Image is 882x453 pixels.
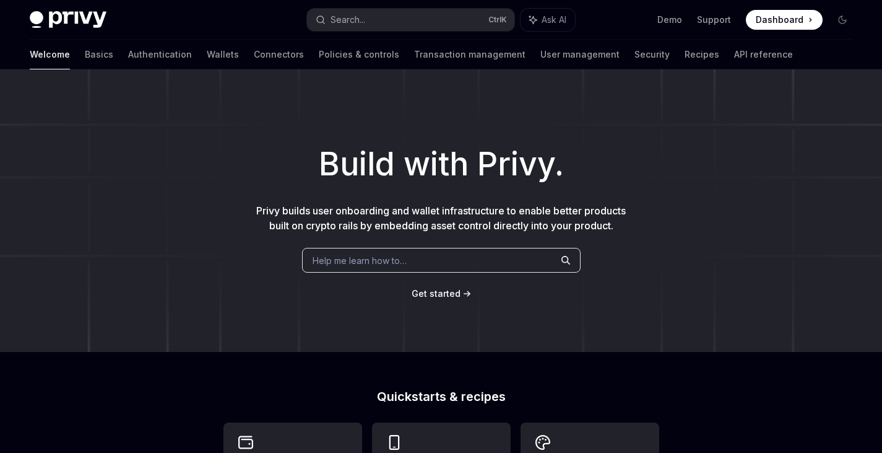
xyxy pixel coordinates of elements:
a: User management [540,40,620,69]
a: Support [697,14,731,26]
a: Get started [412,288,460,300]
a: Recipes [685,40,719,69]
a: Security [634,40,670,69]
button: Ask AI [521,9,575,31]
span: Ctrl K [488,15,507,25]
button: Search...CtrlK [307,9,514,31]
a: Welcome [30,40,70,69]
span: Ask AI [542,14,566,26]
span: Dashboard [756,14,803,26]
a: Basics [85,40,113,69]
a: API reference [734,40,793,69]
span: Help me learn how to… [313,254,407,267]
span: Privy builds user onboarding and wallet infrastructure to enable better products built on crypto ... [256,205,626,232]
button: Toggle dark mode [832,10,852,30]
h2: Quickstarts & recipes [223,390,659,403]
a: Connectors [254,40,304,69]
span: Get started [412,288,460,299]
a: Dashboard [746,10,823,30]
a: Wallets [207,40,239,69]
a: Policies & controls [319,40,399,69]
h1: Build with Privy. [20,140,862,188]
a: Demo [657,14,682,26]
img: dark logo [30,11,106,29]
a: Transaction management [414,40,525,69]
a: Authentication [128,40,192,69]
div: Search... [331,12,365,27]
